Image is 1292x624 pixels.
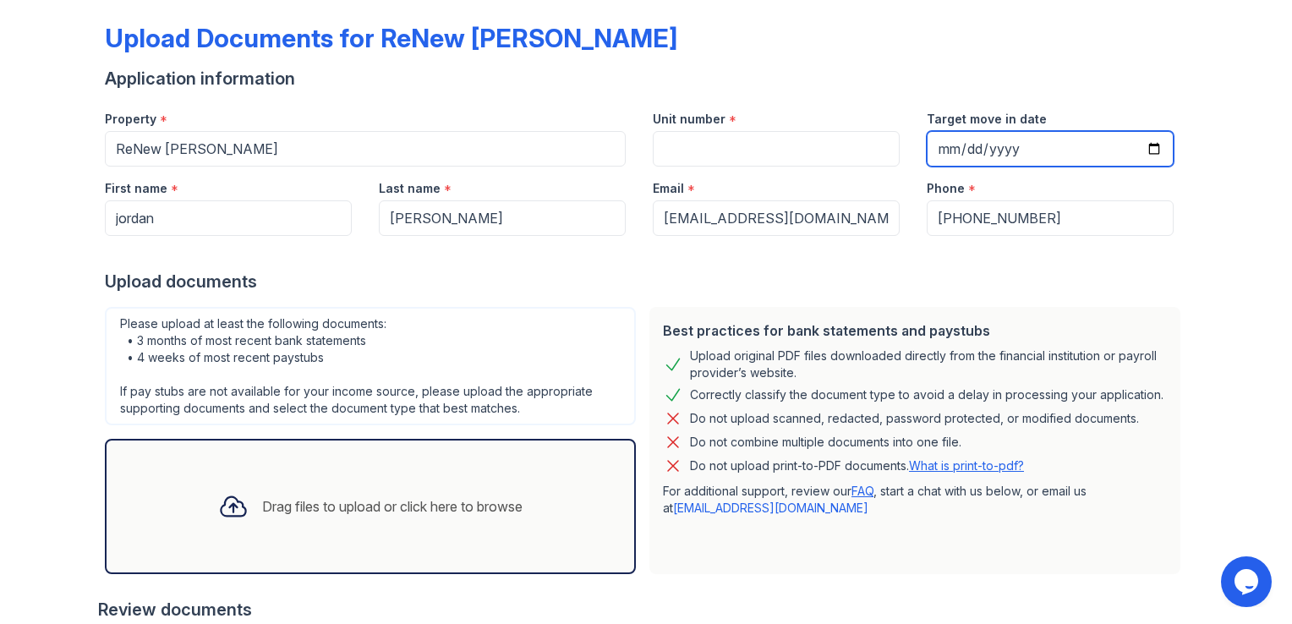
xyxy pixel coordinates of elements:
label: Email [653,180,684,197]
label: Last name [379,180,441,197]
iframe: chat widget [1221,556,1275,607]
div: Drag files to upload or click here to browse [262,496,523,517]
label: Target move in date [927,111,1047,128]
label: Property [105,111,156,128]
a: What is print-to-pdf? [909,458,1024,473]
div: Upload documents [105,270,1187,293]
label: Unit number [653,111,725,128]
div: Upload Documents for ReNew [PERSON_NAME] [105,23,677,53]
div: Do not combine multiple documents into one file. [690,432,961,452]
div: Best practices for bank statements and paystubs [663,320,1167,341]
p: For additional support, review our , start a chat with us below, or email us at [663,483,1167,517]
p: Do not upload print-to-PDF documents. [690,457,1024,474]
div: Application information [105,67,1187,90]
div: Do not upload scanned, redacted, password protected, or modified documents. [690,408,1139,429]
a: FAQ [851,484,873,498]
div: Please upload at least the following documents: • 3 months of most recent bank statements • 4 wee... [105,307,636,425]
div: Correctly classify the document type to avoid a delay in processing your application. [690,385,1163,405]
label: Phone [927,180,965,197]
div: Review documents [98,598,1187,621]
label: First name [105,180,167,197]
a: [EMAIL_ADDRESS][DOMAIN_NAME] [673,501,868,515]
div: Upload original PDF files downloaded directly from the financial institution or payroll provider’... [690,348,1167,381]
